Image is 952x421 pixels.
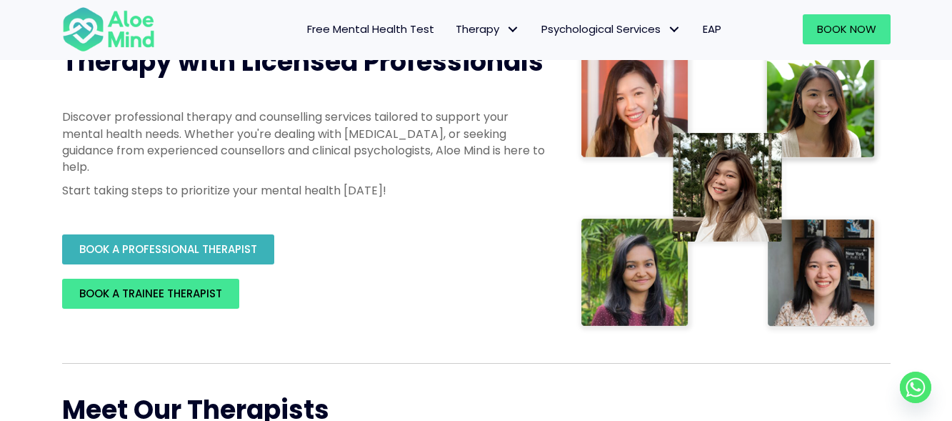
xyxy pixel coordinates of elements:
a: TherapyTherapy: submenu [445,14,531,44]
span: BOOK A PROFESSIONAL THERAPIST [79,242,257,257]
a: Whatsapp [900,372,931,403]
span: Psychological Services: submenu [664,19,685,40]
span: Therapy [456,21,520,36]
span: BOOK A TRAINEE THERAPIST [79,286,222,301]
img: Aloe mind Logo [62,6,155,53]
span: Therapy with Licensed Professionals [62,44,543,80]
span: Free Mental Health Test [307,21,434,36]
nav: Menu [174,14,732,44]
a: BOOK A PROFESSIONAL THERAPIST [62,234,274,264]
a: Book Now [803,14,891,44]
a: EAP [692,14,732,44]
img: Therapist collage [576,44,882,335]
a: Free Mental Health Test [296,14,445,44]
p: Discover professional therapy and counselling services tailored to support your mental health nee... [62,109,548,175]
span: EAP [703,21,721,36]
span: Therapy: submenu [503,19,523,40]
span: Psychological Services [541,21,681,36]
a: Psychological ServicesPsychological Services: submenu [531,14,692,44]
a: BOOK A TRAINEE THERAPIST [62,279,239,309]
span: Book Now [817,21,876,36]
p: Start taking steps to prioritize your mental health [DATE]! [62,182,548,199]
